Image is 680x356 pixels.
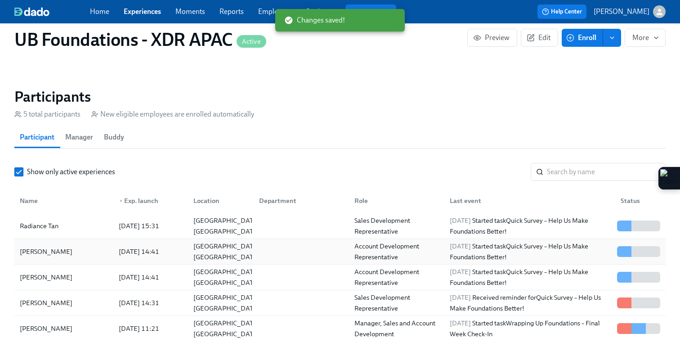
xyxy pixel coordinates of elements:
[613,192,664,210] div: Status
[594,7,649,17] p: [PERSON_NAME]
[467,29,517,47] button: Preview
[568,33,596,42] span: Enroll
[594,5,666,18] button: [PERSON_NAME]
[115,297,186,308] div: [DATE] 14:31
[14,109,81,119] div: 5 total participants
[16,246,76,257] div: [PERSON_NAME]
[660,169,678,187] img: Extension Icon
[351,241,443,262] div: Account Development Representative
[625,29,666,47] button: More
[14,7,90,16] a: dado
[14,265,666,290] div: [PERSON_NAME][DATE] 14:41[GEOGRAPHIC_DATA], [GEOGRAPHIC_DATA]Account Development Representative[D...
[284,15,345,25] span: Changes saved!
[65,131,93,144] span: Manager
[252,192,347,210] div: Department
[528,33,550,42] span: Edit
[90,7,109,16] a: Home
[446,215,613,237] div: Started task Quick Survey – Help Us Make Foundations Better!
[446,241,613,262] div: Started task Quick Survey – Help Us Make Foundations Better!
[119,199,123,203] span: ▼
[190,241,265,262] div: [GEOGRAPHIC_DATA], [GEOGRAPHIC_DATA]
[14,88,666,106] h2: Participants
[14,239,666,265] div: [PERSON_NAME][DATE] 14:41[GEOGRAPHIC_DATA], [GEOGRAPHIC_DATA]Account Development Representative[D...
[562,29,603,47] button: Enroll
[175,7,205,16] a: Moments
[450,268,471,276] span: [DATE]
[446,266,613,288] div: Started task Quick Survey – Help Us Make Foundations Better!
[16,323,112,334] div: [PERSON_NAME]
[91,109,254,119] div: New eligible employees are enrolled automatically
[351,266,443,288] div: Account Development Representative
[632,33,658,42] span: More
[450,293,471,302] span: [DATE]
[190,292,265,314] div: [GEOGRAPHIC_DATA], [GEOGRAPHIC_DATA]
[351,318,443,339] div: Manager, Sales and Account Development
[450,319,471,327] span: [DATE]
[104,131,124,144] span: Buddy
[16,192,112,210] div: Name
[219,7,244,16] a: Reports
[186,192,252,210] div: Location
[446,292,613,314] div: Received reminder for Quick Survey – Help Us Make Foundations Better!
[112,192,186,210] div: ▼Exp. launch
[345,5,396,19] button: Review us on G2
[351,292,443,314] div: Sales Development Representative
[603,29,621,47] button: enroll
[14,213,666,239] div: Radiance Tan[DATE] 15:31[GEOGRAPHIC_DATA], [GEOGRAPHIC_DATA]Sales Development Representative[DATE...
[190,215,265,237] div: [GEOGRAPHIC_DATA], [GEOGRAPHIC_DATA]
[14,29,266,50] h1: UB Foundations - XDR APAC
[475,33,510,42] span: Preview
[450,242,471,250] span: [DATE]
[115,272,186,283] div: [DATE] 14:41
[190,318,265,339] div: [GEOGRAPHIC_DATA], [GEOGRAPHIC_DATA]
[446,195,613,206] div: Last event
[617,195,664,206] div: Status
[16,297,112,308] div: [PERSON_NAME]
[190,195,252,206] div: Location
[115,195,186,206] div: Exp. launch
[190,266,265,288] div: [GEOGRAPHIC_DATA], [GEOGRAPHIC_DATA]
[14,316,666,341] div: [PERSON_NAME][DATE] 11:21[GEOGRAPHIC_DATA], [GEOGRAPHIC_DATA]Manager, Sales and Account Developme...
[16,195,112,206] div: Name
[542,7,582,16] span: Help Center
[351,215,443,237] div: Sales Development Representative
[547,163,666,181] input: Search by name
[20,131,54,144] span: Participant
[521,29,558,47] button: Edit
[115,246,186,257] div: [DATE] 14:41
[14,7,49,16] img: dado
[14,290,666,316] div: [PERSON_NAME][DATE] 14:31[GEOGRAPHIC_DATA], [GEOGRAPHIC_DATA]Sales Development Representative[DAT...
[16,272,112,283] div: [PERSON_NAME]
[450,216,471,225] span: [DATE]
[446,318,613,339] div: Started task Wrapping Up Foundations – Final Week Check-In
[115,221,186,231] div: [DATE] 15:31
[237,38,266,45] span: Active
[124,7,161,16] a: Experiences
[537,5,586,19] button: Help Center
[27,167,115,177] span: Show only active experiences
[258,7,292,16] a: Employees
[255,195,347,206] div: Department
[443,192,613,210] div: Last event
[351,195,443,206] div: Role
[347,192,443,210] div: Role
[16,221,112,231] div: Radiance Tan
[115,323,186,334] div: [DATE] 11:21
